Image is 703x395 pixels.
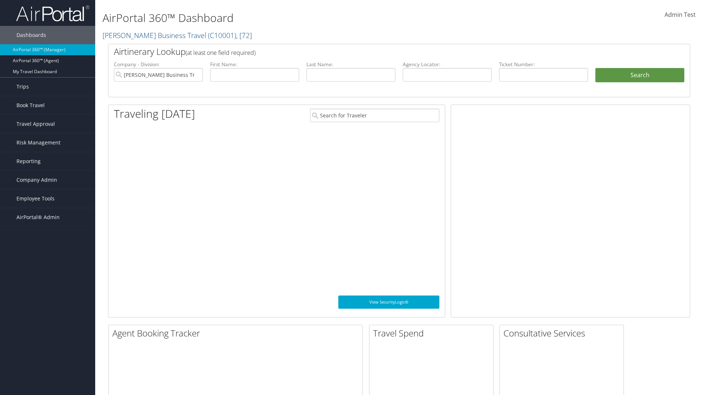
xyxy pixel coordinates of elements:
[665,4,696,26] a: Admin Test
[16,96,45,114] span: Book Travel
[112,327,362,339] h2: Agent Booking Tracker
[114,45,636,58] h2: Airtinerary Lookup
[16,115,55,133] span: Travel Approval
[16,189,55,208] span: Employee Tools
[16,208,60,226] span: AirPortal® Admin
[310,109,439,122] input: Search for Traveler
[503,327,624,339] h2: Consultative Services
[373,327,493,339] h2: Travel Spend
[16,133,60,152] span: Risk Management
[208,30,236,40] span: ( C10001 )
[16,171,57,189] span: Company Admin
[210,61,299,68] label: First Name:
[306,61,395,68] label: Last Name:
[595,68,684,83] button: Search
[186,49,256,57] span: (at least one field required)
[338,296,439,309] a: View SecurityLogic®
[665,11,696,19] span: Admin Test
[16,78,29,96] span: Trips
[103,30,252,40] a: [PERSON_NAME] Business Travel
[403,61,492,68] label: Agency Locator:
[499,61,588,68] label: Ticket Number:
[114,106,195,121] h1: Traveling [DATE]
[114,61,203,68] label: Company - Division:
[16,152,41,170] span: Reporting
[236,30,252,40] span: , [ 72 ]
[16,5,89,22] img: airportal-logo.png
[103,10,498,26] h1: AirPortal 360™ Dashboard
[16,26,46,44] span: Dashboards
